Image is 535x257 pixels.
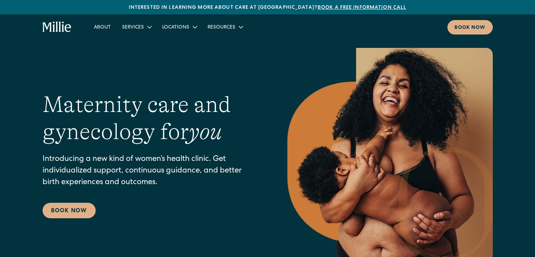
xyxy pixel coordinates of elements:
[43,203,96,218] a: Book Now
[202,21,248,33] div: Resources
[88,21,116,33] a: About
[447,20,493,35] a: Book now
[189,119,222,144] em: you
[208,24,235,31] div: Resources
[122,24,144,31] div: Services
[454,24,486,32] div: Book now
[162,24,189,31] div: Locations
[43,21,72,33] a: home
[43,91,259,145] h1: Maternity care and gynecology for
[157,21,202,33] div: Locations
[318,5,406,10] a: Book a free information call
[116,21,157,33] div: Services
[43,154,259,189] p: Introducing a new kind of women’s health clinic. Get individualized support, continuous guidance,...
